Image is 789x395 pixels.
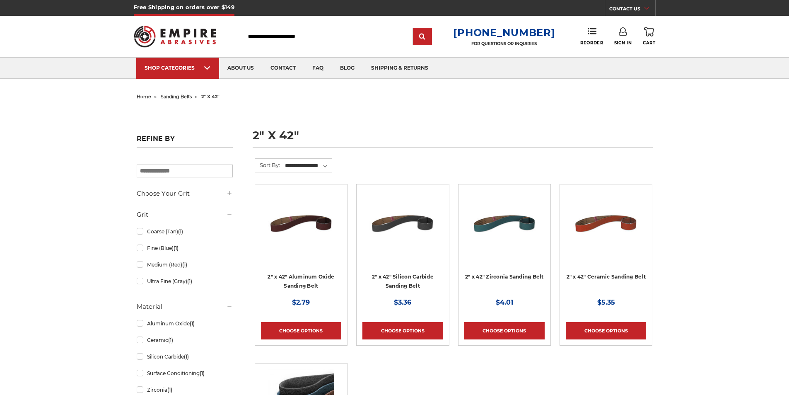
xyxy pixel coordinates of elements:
[465,274,544,280] a: 2" x 42" Zirconia Sanding Belt
[362,190,443,271] a: 2" x 42" Silicon Carbide File Belt
[292,298,310,306] span: $2.79
[464,190,545,271] a: 2" x 42" Sanding Belt - Zirconia
[253,130,653,148] h1: 2" x 42"
[609,4,655,16] a: CONTACT US
[167,387,172,393] span: (1)
[201,94,220,99] span: 2" x 42"
[597,298,615,306] span: $5.35
[137,94,151,99] a: home
[168,337,173,343] span: (1)
[137,316,233,331] a: Aluminum Oxide(1)
[137,366,233,380] a: Surface Conditioning(1)
[566,190,646,271] a: 2" x 42" Sanding Belt - Ceramic
[137,349,233,364] a: Silicon Carbide(1)
[580,40,603,46] span: Reorder
[284,160,332,172] select: Sort By:
[372,274,434,289] a: 2" x 42" Silicon Carbide Sanding Belt
[137,257,233,272] a: Medium (Red)(1)
[394,298,411,306] span: $3.36
[137,135,233,148] h5: Refine by
[566,322,646,339] a: Choose Options
[184,354,189,360] span: (1)
[137,210,233,220] h5: Grit
[580,27,603,45] a: Reorder
[219,58,262,79] a: about us
[137,224,233,239] a: Coarse (Tan)(1)
[200,370,205,376] span: (1)
[262,58,304,79] a: contact
[187,278,192,284] span: (1)
[332,58,363,79] a: blog
[453,27,555,39] a: [PHONE_NUMBER]
[643,40,655,46] span: Cart
[268,190,334,257] img: 2" x 42" Sanding Belt - Aluminum Oxide
[414,29,431,45] input: Submit
[471,190,538,257] img: 2" x 42" Sanding Belt - Zirconia
[573,190,639,257] img: 2" x 42" Sanding Belt - Ceramic
[496,298,513,306] span: $4.01
[261,322,341,339] a: Choose Options
[261,190,341,271] a: 2" x 42" Sanding Belt - Aluminum Oxide
[614,40,632,46] span: Sign In
[137,189,233,199] h5: Choose Your Grit
[145,65,211,71] div: SHOP CATEGORIES
[363,58,437,79] a: shipping & returns
[362,322,443,339] a: Choose Options
[268,274,334,289] a: 2" x 42" Aluminum Oxide Sanding Belt
[643,27,655,46] a: Cart
[137,274,233,288] a: Ultra Fine (Gray)(1)
[453,41,555,46] p: FOR QUESTIONS OR INQUIRIES
[178,228,183,235] span: (1)
[134,20,217,53] img: Empire Abrasives
[137,333,233,347] a: Ceramic(1)
[190,320,195,327] span: (1)
[182,262,187,268] span: (1)
[137,241,233,255] a: Fine (Blue)(1)
[464,322,545,339] a: Choose Options
[304,58,332,79] a: faq
[137,302,233,312] h5: Material
[567,274,646,280] a: 2" x 42" Ceramic Sanding Belt
[174,245,179,251] span: (1)
[369,190,436,257] img: 2" x 42" Silicon Carbide File Belt
[255,159,280,171] label: Sort By:
[161,94,192,99] a: sanding belts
